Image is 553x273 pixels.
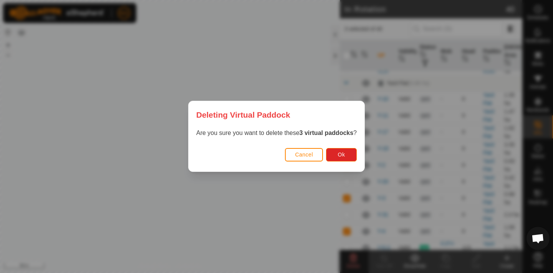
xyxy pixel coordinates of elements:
[196,130,357,136] span: Are you sure you want to delete these ?
[285,148,323,161] button: Cancel
[300,130,354,136] strong: 3 virtual paddocks
[196,109,290,121] span: Deleting Virtual Paddock
[326,148,357,161] button: Ok
[527,227,550,250] a: Open chat
[338,152,345,158] span: Ok
[295,152,313,158] span: Cancel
